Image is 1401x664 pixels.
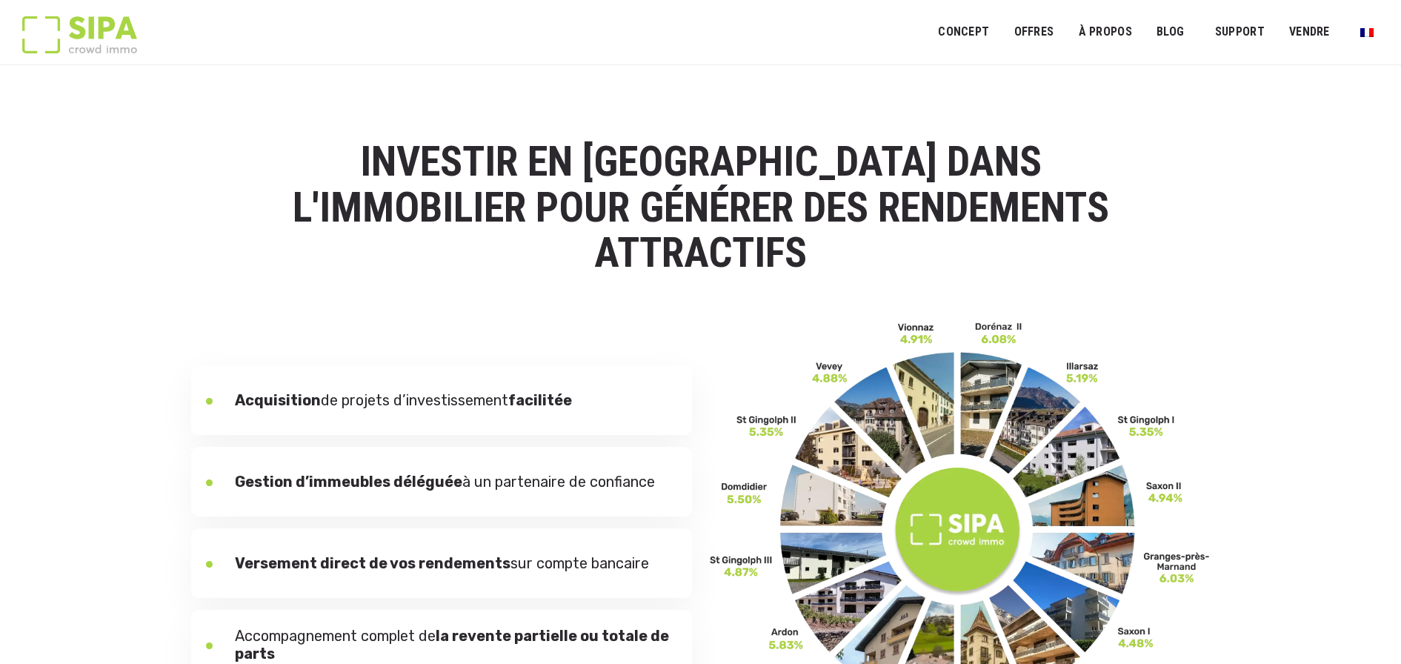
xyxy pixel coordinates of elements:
[1279,16,1340,49] a: VENDRE
[235,627,669,663] b: la revente partielle ou totale de parts
[206,398,213,405] img: Ellipse-dot
[508,391,572,409] b: facilitée
[235,473,655,491] p: à un partenaire de confiance
[235,627,677,663] p: Accompagnement complet de
[1068,16,1142,49] a: À PROPOS
[235,391,321,409] b: Acquisition
[938,13,1379,50] nav: Menu principal
[256,139,1145,276] h1: INVESTIR EN [GEOGRAPHIC_DATA] DANS L'IMMOBILIER POUR GÉNÉRER DES RENDEMENTS ATTRACTIFS
[1147,16,1194,49] a: Blog
[1360,28,1374,37] img: Français
[206,561,213,568] img: Ellipse-dot
[206,479,213,486] img: Ellipse-dot
[1205,16,1274,49] a: SUPPORT
[1351,18,1383,46] a: Passer à
[235,554,649,572] p: sur compte bancaire
[235,391,572,409] p: de projets d’investissement
[206,643,213,649] img: Ellipse-dot
[235,473,462,491] b: Gestion d’immeubles déléguée
[235,554,510,572] b: Versement direct de vos rendements
[1004,16,1063,49] a: OFFRES
[928,16,999,49] a: Concept
[22,16,137,53] img: Logo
